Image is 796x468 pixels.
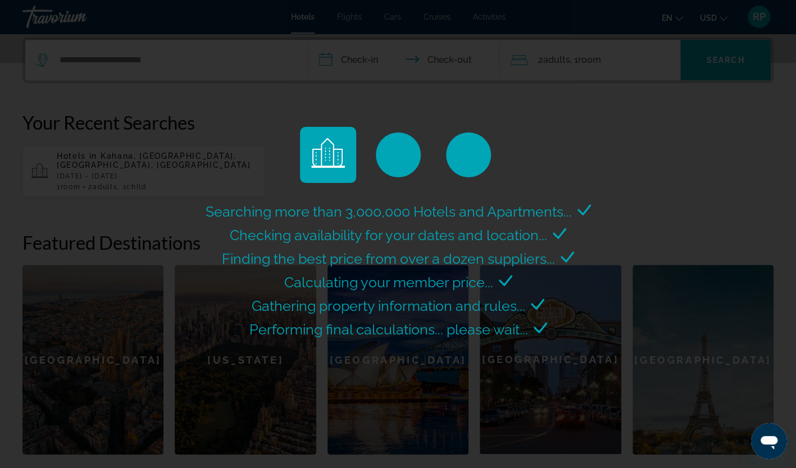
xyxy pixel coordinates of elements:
span: Finding the best price from over a dozen suppliers... [222,250,555,267]
iframe: Button to launch messaging window [751,423,787,459]
span: Performing final calculations... please wait... [249,321,528,338]
span: Gathering property information and rules... [252,297,525,314]
span: Calculating your member price... [284,274,493,291]
span: Checking availability for your dates and location... [230,227,547,244]
span: Searching more than 3,000,000 Hotels and Apartments... [206,203,572,220]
